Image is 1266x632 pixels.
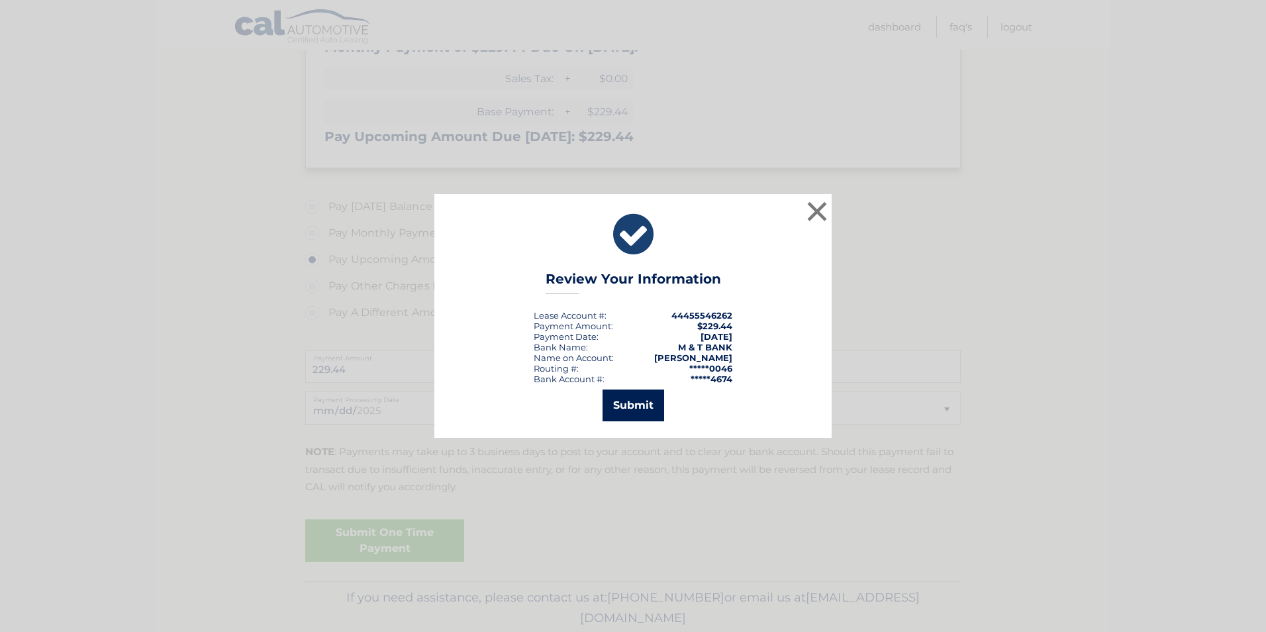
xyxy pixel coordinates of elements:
[654,352,732,363] strong: [PERSON_NAME]
[701,331,732,342] span: [DATE]
[546,271,721,294] h3: Review Your Information
[678,342,732,352] strong: M & T BANK
[534,321,613,331] div: Payment Amount:
[534,352,614,363] div: Name on Account:
[534,374,605,384] div: Bank Account #:
[671,310,732,321] strong: 44455546262
[534,331,599,342] div: :
[534,342,588,352] div: Bank Name:
[534,310,607,321] div: Lease Account #:
[804,198,830,225] button: ×
[697,321,732,331] span: $229.44
[534,331,597,342] span: Payment Date
[603,390,664,421] button: Submit
[534,363,579,374] div: Routing #:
